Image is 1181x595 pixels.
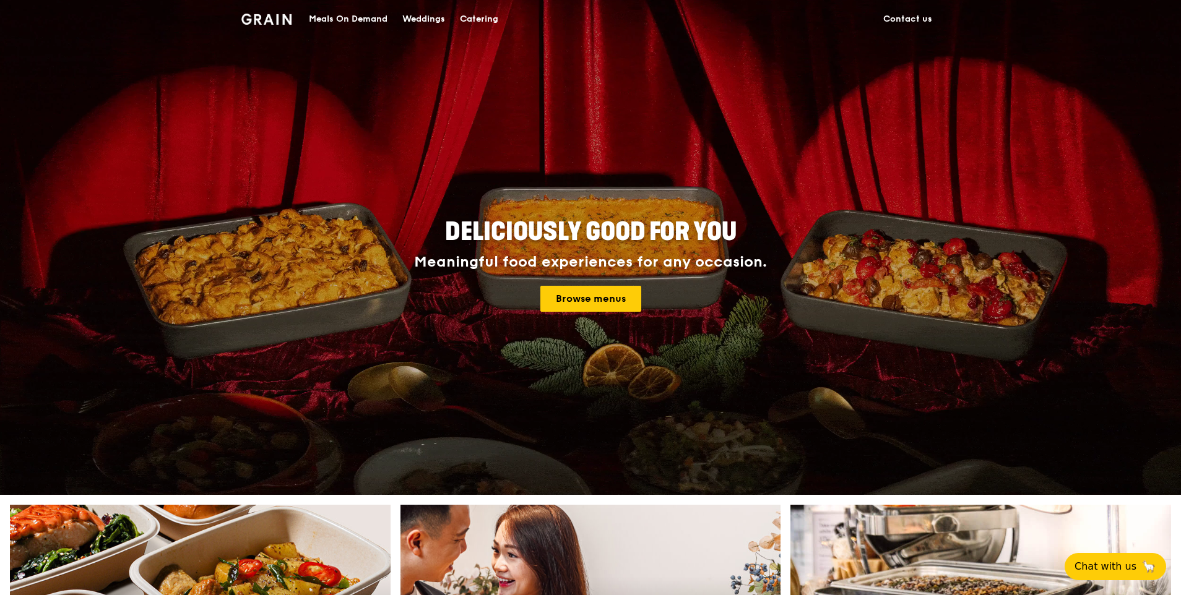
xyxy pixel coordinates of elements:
[452,1,506,38] a: Catering
[445,217,737,247] span: Deliciously good for you
[368,254,813,271] div: Meaningful food experiences for any occasion.
[876,1,940,38] a: Contact us
[309,1,387,38] div: Meals On Demand
[540,286,641,312] a: Browse menus
[460,1,498,38] div: Catering
[1075,559,1136,574] span: Chat with us
[1065,553,1166,580] button: Chat with us🦙
[1141,559,1156,574] span: 🦙
[402,1,445,38] div: Weddings
[241,14,292,25] img: Grain
[395,1,452,38] a: Weddings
